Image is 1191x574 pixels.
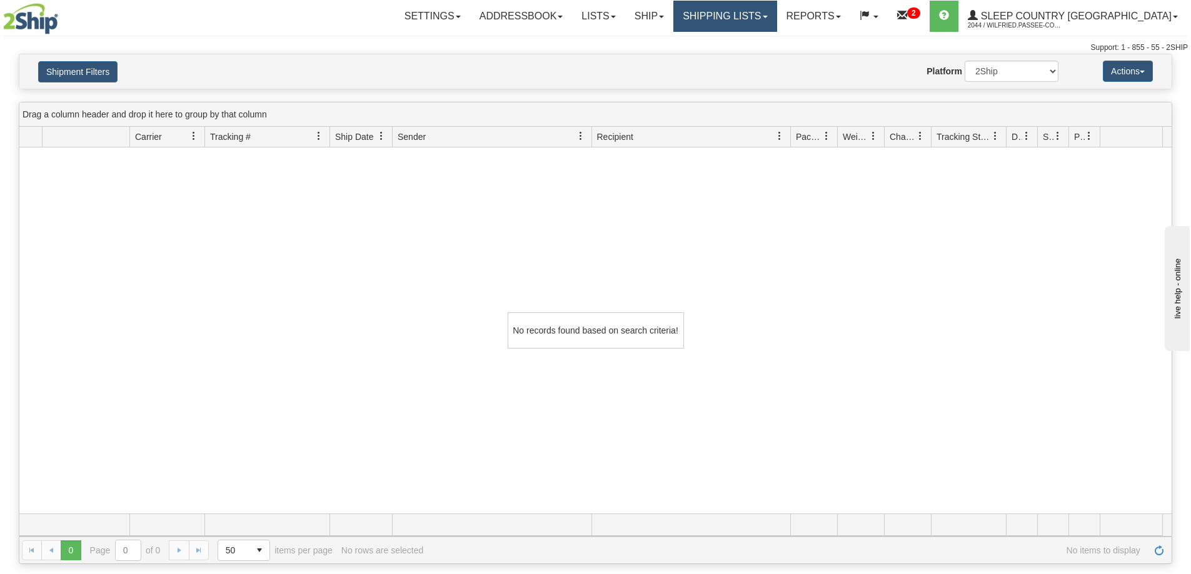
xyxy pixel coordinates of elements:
[371,126,392,147] a: Ship Date filter column settings
[1074,131,1085,143] span: Pickup Status
[218,540,270,561] span: Page sizes drop down
[597,131,633,143] span: Recipient
[985,126,1006,147] a: Tracking Status filter column settings
[816,126,837,147] a: Packages filter column settings
[958,1,1187,32] a: Sleep Country [GEOGRAPHIC_DATA] 2044 / Wilfried.Passee-Coutrin
[90,540,161,561] span: Page of 0
[769,126,790,147] a: Recipient filter column settings
[218,540,333,561] span: items per page
[968,19,1062,32] span: 2044 / Wilfried.Passee-Coutrin
[570,126,591,147] a: Sender filter column settings
[135,131,162,143] span: Carrier
[19,102,1172,127] div: grid grouping header
[777,1,850,32] a: Reports
[625,1,673,32] a: Ship
[1103,61,1153,82] button: Actions
[308,126,329,147] a: Tracking # filter column settings
[470,1,573,32] a: Addressbook
[3,3,58,34] img: logo2044.jpg
[1047,126,1068,147] a: Shipment Issues filter column settings
[508,312,684,349] div: No records found based on search criteria!
[341,545,424,555] div: No rows are selected
[796,131,822,143] span: Packages
[1043,131,1053,143] span: Shipment Issues
[927,65,962,77] label: Platform
[249,540,269,560] span: select
[395,1,470,32] a: Settings
[226,544,242,557] span: 50
[335,131,373,143] span: Ship Date
[910,126,931,147] a: Charge filter column settings
[890,131,916,143] span: Charge
[1162,223,1190,350] iframe: chat widget
[61,540,81,560] span: Page 0
[572,1,625,32] a: Lists
[210,131,251,143] span: Tracking #
[843,131,869,143] span: Weight
[937,131,991,143] span: Tracking Status
[3,42,1188,53] div: Support: 1 - 855 - 55 - 2SHIP
[398,131,426,143] span: Sender
[9,11,116,20] div: live help - online
[863,126,884,147] a: Weight filter column settings
[1016,126,1037,147] a: Delivery Status filter column settings
[1078,126,1100,147] a: Pickup Status filter column settings
[183,126,204,147] a: Carrier filter column settings
[978,11,1172,21] span: Sleep Country [GEOGRAPHIC_DATA]
[1149,540,1169,560] a: Refresh
[888,1,930,32] a: 2
[673,1,776,32] a: Shipping lists
[907,7,920,19] sup: 2
[38,61,118,82] button: Shipment Filters
[432,545,1140,555] span: No items to display
[1012,131,1022,143] span: Delivery Status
